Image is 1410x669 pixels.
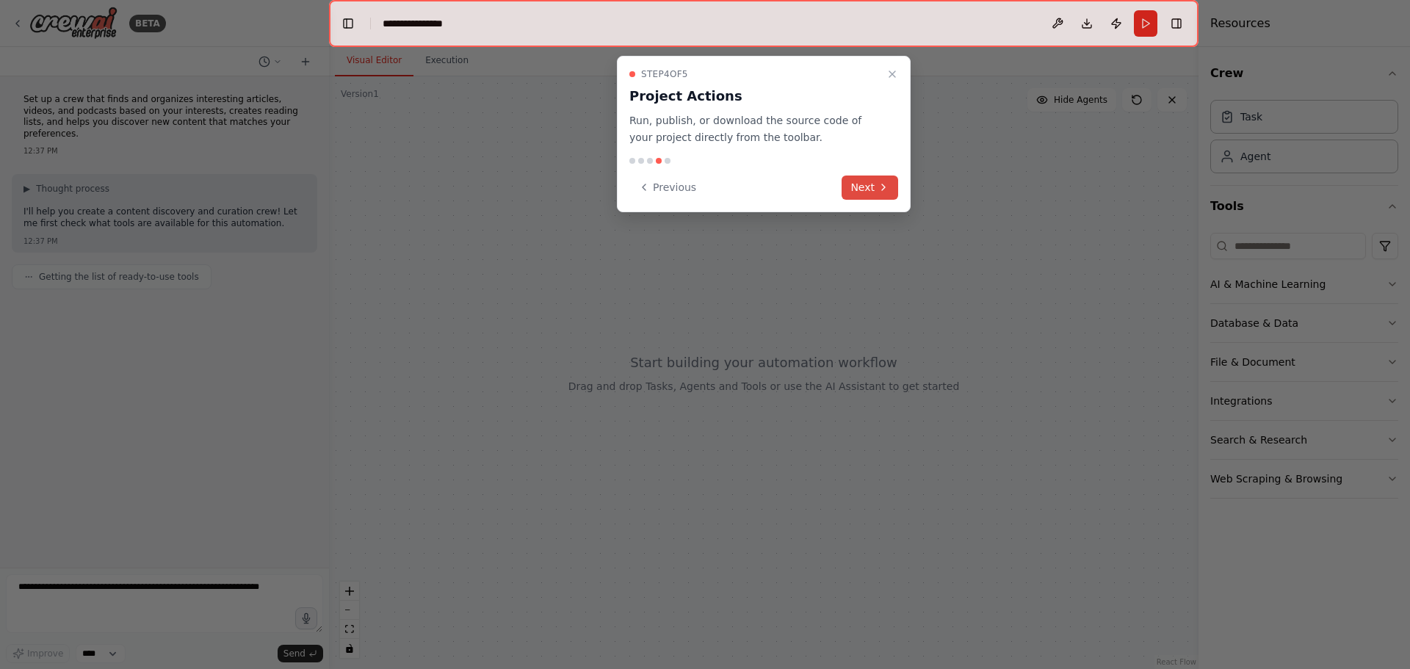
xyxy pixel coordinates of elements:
p: Run, publish, or download the source code of your project directly from the toolbar. [629,112,881,146]
button: Previous [629,176,705,200]
button: Hide left sidebar [338,13,358,34]
button: Next [842,176,898,200]
span: Step 4 of 5 [641,68,688,80]
h3: Project Actions [629,86,881,106]
button: Close walkthrough [883,65,901,83]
